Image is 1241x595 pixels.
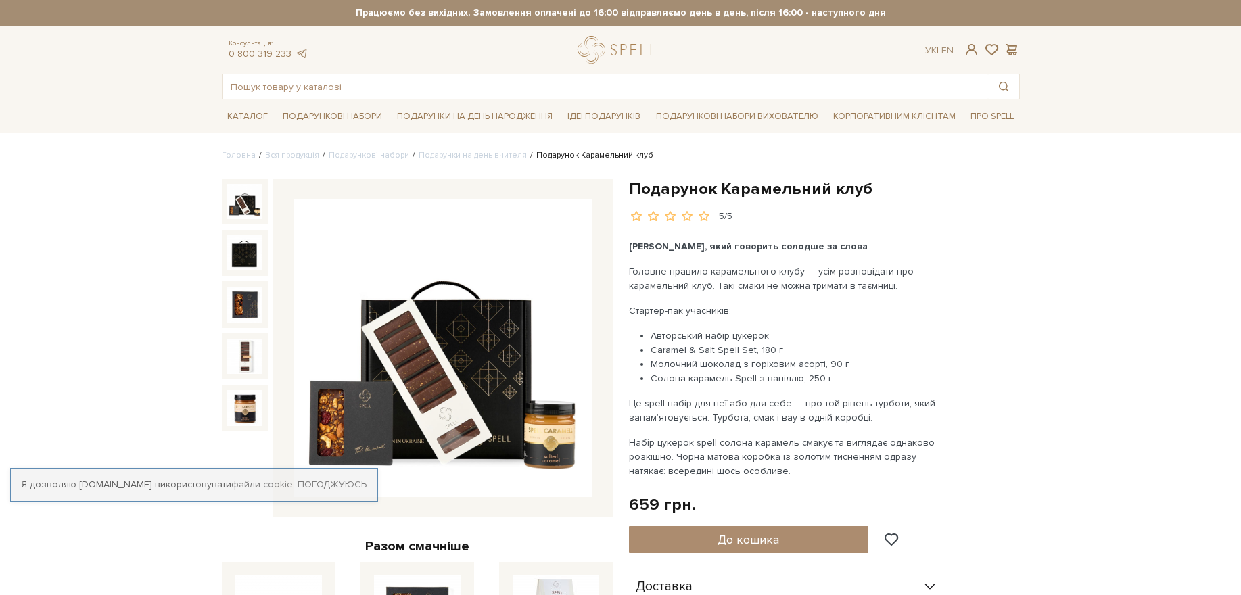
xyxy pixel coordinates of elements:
a: Ідеї подарунків [562,106,646,127]
a: Подарункові набори вихователю [651,105,824,128]
span: | [937,45,939,56]
img: Подарунок Карамельний клуб [227,184,262,219]
li: Подарунок Карамельний клуб [527,149,653,162]
a: logo [578,36,662,64]
span: До кошика [718,532,779,547]
input: Пошук товару у каталозі [223,74,988,99]
img: Подарунок Карамельний клуб [227,235,262,270]
a: Подарунки на день вчителя [419,150,527,160]
a: Подарункові набори [277,106,388,127]
button: Пошук товару у каталозі [988,74,1019,99]
a: Корпоративним клієнтам [828,105,961,128]
a: Головна [222,150,256,160]
a: Погоджуюсь [298,479,367,491]
a: Подарункові набори [329,150,409,160]
p: Стартер-пак учасників: [629,304,946,318]
div: Я дозволяю [DOMAIN_NAME] використовувати [11,479,377,491]
div: Разом смачніше [222,538,613,555]
li: Авторський набір цукерок [651,329,946,343]
a: Вся продукція [265,150,319,160]
img: Подарунок Карамельний клуб [227,287,262,322]
a: файли cookie [231,479,293,490]
li: Молочний шоколад з горіховим асорті, 90 г [651,357,946,371]
div: 659 грн. [629,494,696,515]
div: 5/5 [719,210,732,223]
img: Подарунок Карамельний клуб [227,390,262,425]
p: Головне правило карамельного клубу — усім розповідати про карамельний клуб. Такі смаки не можна т... [629,264,946,293]
a: Про Spell [965,106,1019,127]
a: telegram [295,48,308,59]
p: Набір цукерок spell солона карамель смакує та виглядає однаково розкішно. Чорна матова коробка із... [629,435,946,478]
span: Доставка [636,581,693,593]
p: Це spell набір для неї або для себе — про той рівень турботи, який запам’ятовується. Турбота, сма... [629,396,946,425]
a: Каталог [222,106,273,127]
img: Подарунок Карамельний клуб [294,199,592,498]
li: Caramel & Salt Spell Set, 180 г [651,343,946,357]
b: [PERSON_NAME], який говорить солодше за слова [629,241,868,252]
li: Солона карамель Spell з ваніллю, 250 г [651,371,946,385]
a: Подарунки на День народження [392,106,558,127]
button: До кошика [629,526,869,553]
img: Подарунок Карамельний клуб [227,339,262,374]
h1: Подарунок Карамельний клуб [629,178,1020,199]
span: Консультація: [229,39,308,48]
div: Ук [925,45,954,57]
a: En [941,45,954,56]
strong: Працюємо без вихідних. Замовлення оплачені до 16:00 відправляємо день в день, після 16:00 - насту... [222,7,1020,19]
a: 0 800 319 233 [229,48,291,59]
